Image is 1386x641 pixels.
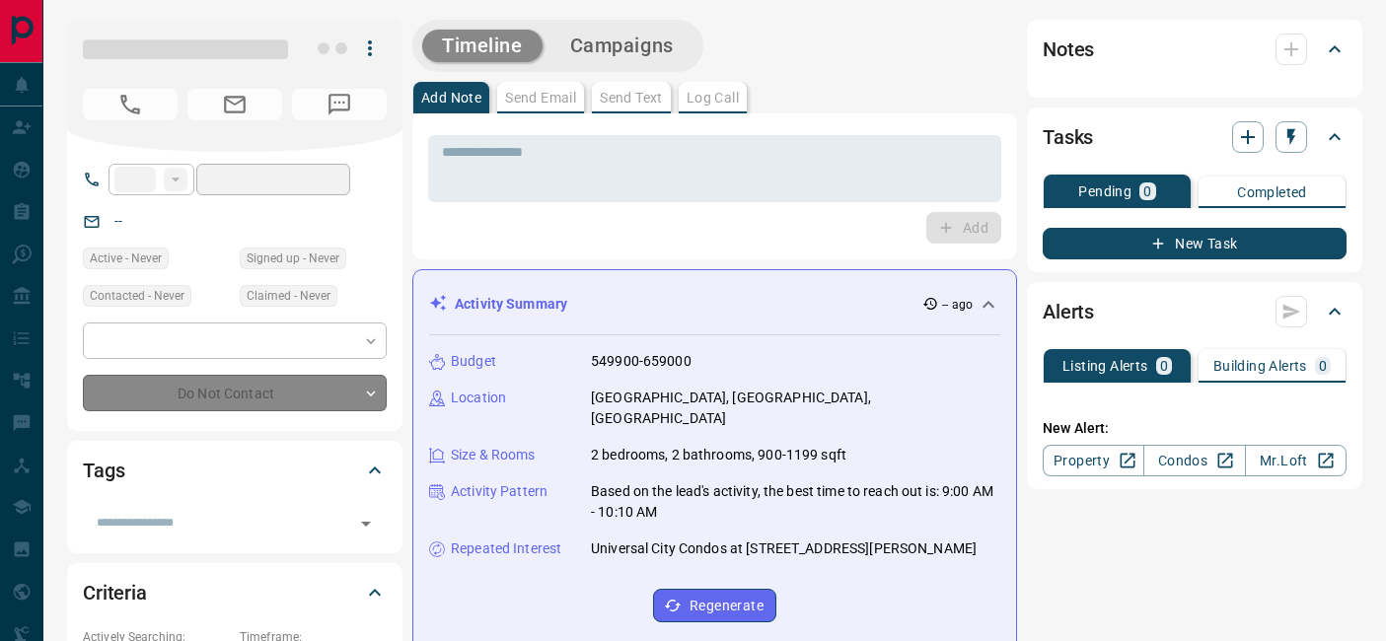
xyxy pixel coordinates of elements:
[422,30,543,62] button: Timeline
[83,455,124,486] h2: Tags
[90,286,184,306] span: Contacted - Never
[83,89,178,120] span: No Number
[1043,418,1347,439] p: New Alert:
[1062,359,1148,373] p: Listing Alerts
[83,447,387,494] div: Tags
[421,91,481,105] p: Add Note
[247,286,330,306] span: Claimed - Never
[429,286,1000,322] div: Activity Summary-- ago
[1143,445,1245,476] a: Condos
[1043,26,1347,73] div: Notes
[550,30,693,62] button: Campaigns
[114,213,122,229] a: --
[451,538,561,559] p: Repeated Interest
[1160,359,1168,373] p: 0
[1043,296,1094,327] h2: Alerts
[1143,184,1151,198] p: 0
[1043,121,1093,153] h2: Tasks
[247,249,339,268] span: Signed up - Never
[1213,359,1307,373] p: Building Alerts
[1237,185,1307,199] p: Completed
[1319,359,1327,373] p: 0
[451,445,536,465] p: Size & Rooms
[591,538,977,559] p: Universal City Condos at [STREET_ADDRESS][PERSON_NAME]
[1078,184,1131,198] p: Pending
[292,89,387,120] span: No Number
[451,481,547,502] p: Activity Pattern
[352,510,380,537] button: Open
[1245,445,1347,476] a: Mr.Loft
[591,351,692,372] p: 549900-659000
[187,89,282,120] span: No Email
[591,445,846,465] p: 2 bedrooms, 2 bathrooms, 900-1199 sqft
[451,351,496,372] p: Budget
[1043,288,1347,335] div: Alerts
[90,249,162,268] span: Active - Never
[83,577,147,608] h2: Criteria
[653,589,776,622] button: Regenerate
[83,375,387,411] div: Do Not Contact
[455,294,567,315] p: Activity Summary
[1043,445,1144,476] a: Property
[83,569,387,616] div: Criteria
[591,481,1000,523] p: Based on the lead's activity, the best time to reach out is: 9:00 AM - 10:10 AM
[942,296,973,314] p: -- ago
[451,388,506,408] p: Location
[1043,228,1347,259] button: New Task
[591,388,1000,429] p: [GEOGRAPHIC_DATA], [GEOGRAPHIC_DATA], [GEOGRAPHIC_DATA]
[1043,113,1347,161] div: Tasks
[1043,34,1094,65] h2: Notes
